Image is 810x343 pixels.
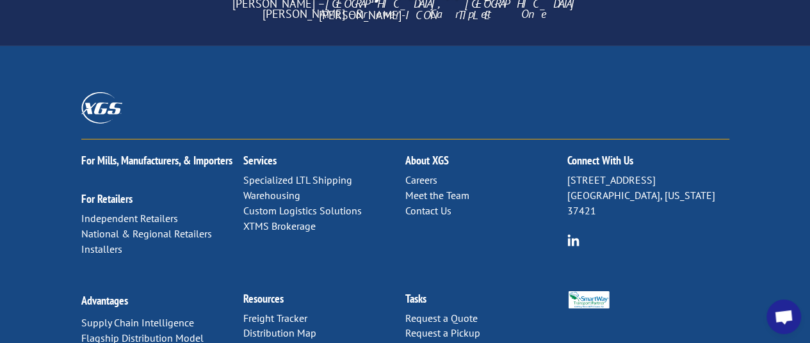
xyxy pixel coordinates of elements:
h2: Tasks [405,293,567,311]
a: Distribution Map [243,326,316,339]
a: Request a Quote [405,312,478,324]
a: Freight Tracker [243,312,307,324]
span: [PERSON_NAME] [319,8,401,22]
a: Advantages [81,293,128,308]
span: ICON TILE [405,8,492,22]
a: Services [243,153,277,168]
a: Warehousing [243,189,300,202]
a: National & Regional Retailers [81,227,212,240]
img: Smartway_Logo [567,291,611,309]
a: Independent Retailers [81,212,178,225]
a: Request a Pickup [405,326,480,339]
a: Careers [405,173,437,186]
a: About XGS [405,153,449,168]
a: Resources [243,291,284,306]
a: Custom Logistics Solutions [243,204,362,217]
a: For Mills, Manufacturers, & Importers [81,153,232,168]
a: For Retailers [81,191,133,206]
h2: Connect With Us [567,155,729,173]
a: Meet the Team [405,189,469,202]
a: Specialized LTL Shipping [243,173,352,186]
a: Supply Chain Intelligence [81,316,194,329]
span: - [401,8,405,22]
a: Installers [81,243,122,255]
a: Contact Us [405,204,451,217]
img: XGS_Logos_ALL_2024_All_White [81,92,122,124]
p: [STREET_ADDRESS] [GEOGRAPHIC_DATA], [US_STATE] 37421 [567,173,729,218]
a: Open chat [766,299,801,334]
img: group-6 [567,234,579,246]
a: XTMS Brokerage [243,219,316,232]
